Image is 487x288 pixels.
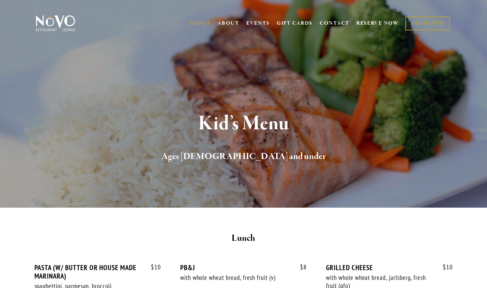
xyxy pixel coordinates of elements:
[180,273,288,282] div: with whole wheat bread, fresh fruit (v)
[189,20,211,27] a: MENUS
[217,20,239,27] a: ABOUT
[144,263,161,271] span: 10
[47,231,440,245] h2: Lunch
[151,263,154,271] span: $
[47,113,440,135] h1: Kid’s Menu
[443,263,446,271] span: $
[300,263,303,271] span: $
[246,20,270,27] a: EVENTS
[356,17,399,30] a: RESERVE NOW
[293,263,307,271] span: 8
[180,263,307,272] div: PB&J
[47,150,440,164] h2: Ages [DEMOGRAPHIC_DATA] and under
[34,263,161,280] div: PASTA (W/ BUTTER OR HOUSE MADE MARINARA)
[436,263,453,271] span: 10
[326,263,453,272] div: GRILLED CHEESE
[277,17,313,30] a: GIFT CARDS
[405,17,450,30] a: ORDER NOW
[34,15,77,32] img: Novo Restaurant &amp; Lounge
[320,17,349,30] a: CONTACT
